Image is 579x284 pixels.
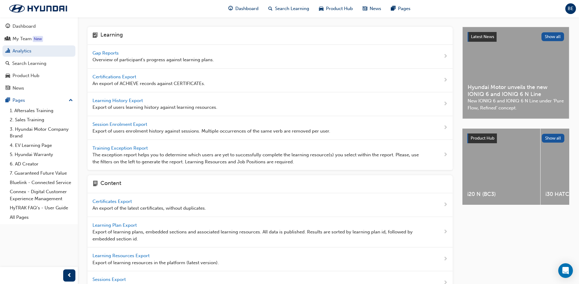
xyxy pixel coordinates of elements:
[92,80,205,87] span: An export of ACHIEVE records against CERTIFICATEs.
[443,76,448,84] span: next-icon
[92,104,217,111] span: Export of users learning history against learning resources.
[69,97,73,105] span: up-icon
[7,178,75,187] a: Bluelink - Connected Service
[5,48,10,54] span: chart-icon
[5,98,10,103] span: pages-icon
[67,272,72,279] span: prev-icon
[92,74,137,80] span: Certifications Export
[88,217,453,248] a: Learning Plan Export Export of learning plans, embedded sections and associated learning resource...
[7,141,75,150] a: 4. EV Learning Page
[275,5,309,12] span: Search Learning
[92,277,127,282] span: Sessions Export
[443,201,448,209] span: next-icon
[468,32,564,42] a: Latest NewsShow all
[468,84,564,98] span: Hyundai Motor unveils the new IONIQ 6 and IONIQ 6 N Line
[7,203,75,213] a: HyTRAK FAQ's - User Guide
[542,134,565,143] button: Show all
[5,73,10,79] span: car-icon
[92,56,214,63] span: Overview of participant's progress against learning plans.
[398,5,411,12] span: Pages
[263,2,314,15] a: search-iconSearch Learning
[88,45,453,69] a: Gap Reports Overview of participant's progress against learning plans.next-icon
[92,50,120,56] span: Gap Reports
[5,61,10,66] span: search-icon
[88,193,453,217] a: Certificates Export An export of the latest certificates, without duplicates.next-icon
[3,2,73,15] img: Trak
[443,100,448,108] span: next-icon
[235,5,259,12] span: Dashboard
[467,133,564,143] a: Product HubShow all
[568,5,574,12] span: BE
[92,98,144,103] span: Learning History Export
[13,35,32,42] div: My Team
[92,145,149,151] span: Training Exception Report
[88,116,453,140] a: Session Enrolment Export Export of users enrolment history against sessions. Multiple occurrences...
[558,263,573,278] div: Open Intercom Messenger
[92,128,330,135] span: Export of users enrolment history against sessions. Multiple occurrences of the same verb are rem...
[443,151,448,159] span: next-icon
[443,255,448,263] span: next-icon
[2,58,75,69] a: Search Learning
[92,222,138,228] span: Learning Plan Export
[7,125,75,141] a: 3. Hyundai Motor Company Brand
[100,180,121,188] h4: Content
[7,187,75,203] a: Connex - Digital Customer Experience Management
[88,92,453,116] a: Learning History Export Export of users learning history against learning resources.next-icon
[88,140,453,171] a: Training Exception Report The exception report helps you to determine which users are yet to succ...
[5,24,10,29] span: guage-icon
[100,32,123,40] h4: Learning
[370,5,381,12] span: News
[541,32,564,41] button: Show all
[2,20,75,95] button: DashboardMy TeamAnalyticsSearch LearningProduct HubNews
[92,259,219,266] span: Export of learning resources in the platform (latest version).
[2,95,75,106] button: Pages
[468,98,564,111] span: New IONIQ 6 and IONIQ 6 N Line under ‘Pure Flow, Refined’ concept.
[92,122,148,127] span: Session Enrolment Export
[7,150,75,159] a: 5. Hyundai Warranty
[7,106,75,115] a: 1. Aftersales Training
[358,2,386,15] a: news-iconNews
[314,2,358,15] a: car-iconProduct Hub
[2,33,75,44] a: My Team
[13,97,25,104] div: Pages
[92,205,206,212] span: An export of the latest certificates, without duplicates.
[92,151,424,165] span: The exception report helps you to determine which users are yet to successfully complete the lear...
[2,45,75,57] a: Analytics
[5,86,10,91] span: news-icon
[363,5,367,12] span: news-icon
[443,228,448,236] span: next-icon
[88,69,453,92] a: Certifications Export An export of ACHIEVE records against CERTIFICATEs.next-icon
[7,115,75,125] a: 2. Sales Training
[467,191,535,198] span: i20 N (BC3)
[13,23,36,30] div: Dashboard
[462,129,540,205] a: i20 N (BC3)
[92,180,98,188] span: page-icon
[319,5,324,12] span: car-icon
[462,27,569,119] a: Latest NewsShow allHyundai Motor unveils the new IONIQ 6 and IONIQ 6 N LineNew IONIQ 6 and IONIQ ...
[12,60,46,67] div: Search Learning
[471,34,494,39] span: Latest News
[33,36,43,42] div: Tooltip anchor
[92,253,151,258] span: Learning Resources Export
[2,70,75,81] a: Product Hub
[565,3,576,14] button: BE
[326,5,353,12] span: Product Hub
[2,21,75,32] a: Dashboard
[7,213,75,222] a: All Pages
[391,5,396,12] span: pages-icon
[471,136,494,141] span: Product Hub
[2,83,75,94] a: News
[443,53,448,60] span: next-icon
[88,247,453,271] a: Learning Resources Export Export of learning resources in the platform (latest version).next-icon
[92,199,133,204] span: Certificates Export
[92,32,98,40] span: learning-icon
[386,2,415,15] a: pages-iconPages
[7,159,75,169] a: 6. AD Creator
[13,72,39,79] div: Product Hub
[13,85,24,92] div: News
[7,169,75,178] a: 7. Guaranteed Future Value
[92,229,424,242] span: Export of learning plans, embedded sections and associated learning resources. All data is publis...
[228,5,233,12] span: guage-icon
